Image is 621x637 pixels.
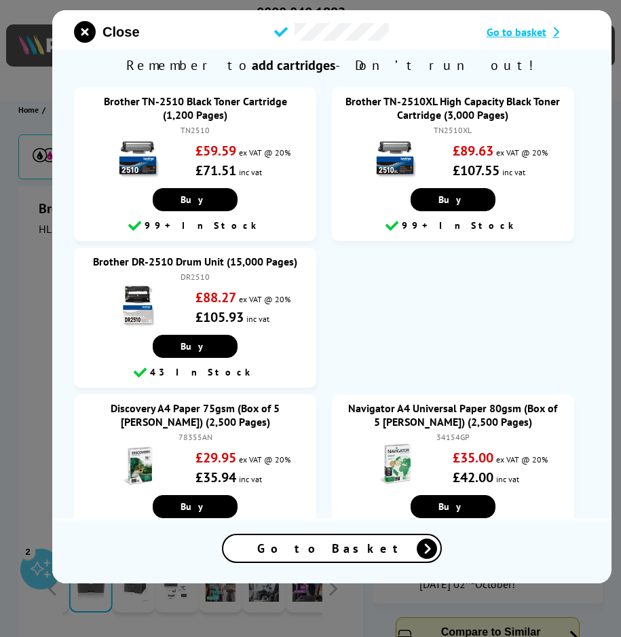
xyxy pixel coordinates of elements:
strong: £29.95 [195,449,236,467]
span: inc vat [238,167,261,177]
strong: £88.27 [195,289,236,306]
a: Go to basket [486,25,589,39]
div: DR2510 [88,272,303,282]
strong: £105.93 [195,308,243,326]
span: inc vat [496,474,519,484]
a: Brother TN-2510XL High Capacity Black Toner Cartridge (3,000 Pages) [345,94,560,122]
span: ex VAT @ 20% [238,454,290,465]
a: Brother DR-2510 Drum Unit (15,000 Pages) [92,255,297,268]
span: Buy [180,340,209,352]
span: inc vat [502,167,525,177]
strong: £35.94 [195,469,236,486]
b: add cartridges [251,56,335,74]
span: ex VAT @ 20% [238,147,290,158]
span: Buy [438,500,467,513]
img: Brother TN-2510 Black Toner Cartridge (1,200 Pages) [114,135,162,183]
strong: £89.63 [453,142,493,160]
strong: £71.51 [195,162,236,179]
div: 99+ In Stock [81,218,309,234]
strong: £59.59 [195,142,236,160]
img: Navigator A4 Universal Paper 80gsm (Box of 5 Reams) (2,500 Pages) [371,442,419,490]
strong: £107.55 [453,162,500,179]
button: close modal [74,21,139,43]
div: 43 In Stock [81,365,309,381]
img: Brother DR-2510 Drum Unit (15,000 Pages) [114,282,162,329]
span: Close [102,24,139,40]
span: Buy [438,194,467,206]
span: ex VAT @ 20% [238,294,290,304]
div: 34154GP [345,432,560,442]
span: ex VAT @ 20% [496,454,548,465]
a: Discovery A4 Paper 75gsm (Box of 5 [PERSON_NAME]) (2,500 Pages) [110,401,279,429]
span: Go to Basket [257,541,406,556]
span: inc vat [238,474,261,484]
strong: £42.00 [453,469,493,486]
span: inc vat [246,314,269,324]
div: TN2510XL [345,125,560,135]
span: ex VAT @ 20% [496,147,548,158]
div: 99+ In Stock [338,218,567,234]
div: TN2510 [88,125,303,135]
span: Buy [180,194,209,206]
strong: £35.00 [453,449,493,467]
img: Discovery A4 Paper 75gsm (Box of 5 Reams) (2,500 Pages) [114,442,162,490]
span: Go to basket [486,25,546,39]
a: Brother TN-2510 Black Toner Cartridge (1,200 Pages) [103,94,286,122]
span: Buy [180,500,209,513]
div: 78355AN [88,432,303,442]
a: Go to Basket [221,534,441,563]
img: Brother TN-2510XL High Capacity Black Toner Cartridge (3,000 Pages) [371,135,419,183]
span: Remember to - Don’t run out! [52,50,611,81]
a: Navigator A4 Universal Paper 80gsm (Box of 5 [PERSON_NAME]) (2,500 Pages) [348,401,557,429]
